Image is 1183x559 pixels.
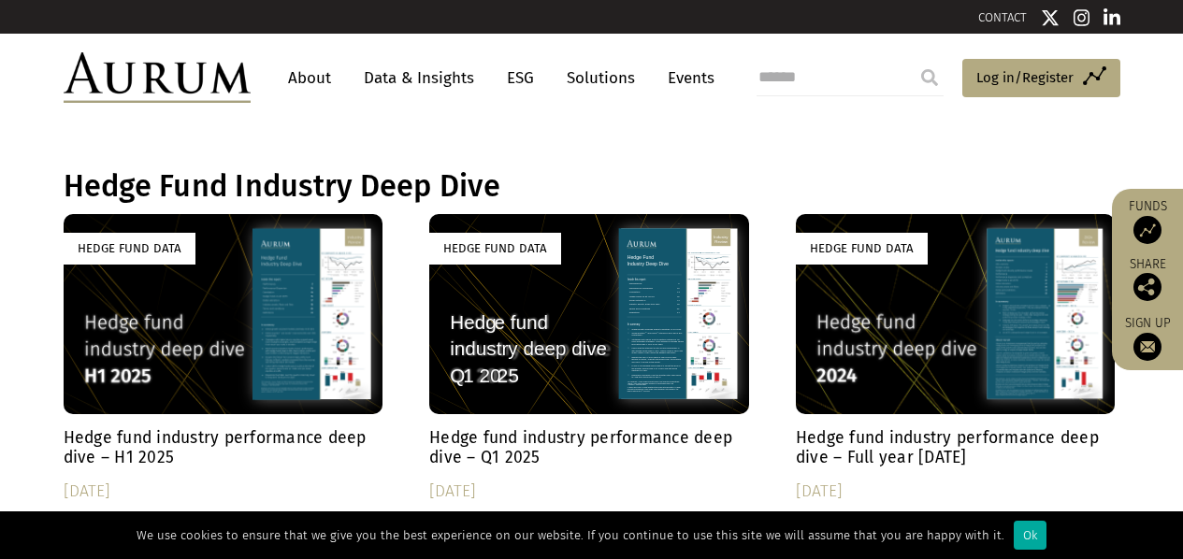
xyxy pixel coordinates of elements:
div: Hedge Fund Data [64,233,195,264]
img: Access Funds [1133,216,1161,244]
a: Log in/Register [962,59,1120,98]
a: Solutions [557,61,644,95]
a: ESG [498,61,543,95]
h4: Hedge fund industry performance deep dive – Q1 2025 [429,428,749,467]
div: Hedge Fund Data [796,233,928,264]
a: Funds [1121,198,1174,244]
img: Share this post [1133,273,1161,301]
div: [DATE] [64,479,383,505]
img: Aurum [64,52,251,103]
img: Instagram icon [1074,8,1090,27]
a: Sign up [1121,315,1174,361]
img: Linkedin icon [1104,8,1120,27]
h1: Hedge Fund Industry Deep Dive [64,168,1120,205]
img: Twitter icon [1041,8,1060,27]
div: Hedge Fund Data [429,233,561,264]
a: CONTACT [978,10,1027,24]
a: Data & Insights [354,61,483,95]
div: Share [1121,258,1174,301]
h4: Hedge fund industry performance deep dive – Full year [DATE] [796,428,1116,467]
span: Log in/Register [976,66,1074,89]
a: Events [658,61,714,95]
input: Submit [911,59,948,96]
a: About [279,61,340,95]
h4: Hedge fund industry performance deep dive – H1 2025 [64,428,383,467]
div: [DATE] [429,479,749,505]
div: [DATE] [796,479,1116,505]
div: Ok [1014,521,1046,550]
img: Sign up to our newsletter [1133,333,1161,361]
